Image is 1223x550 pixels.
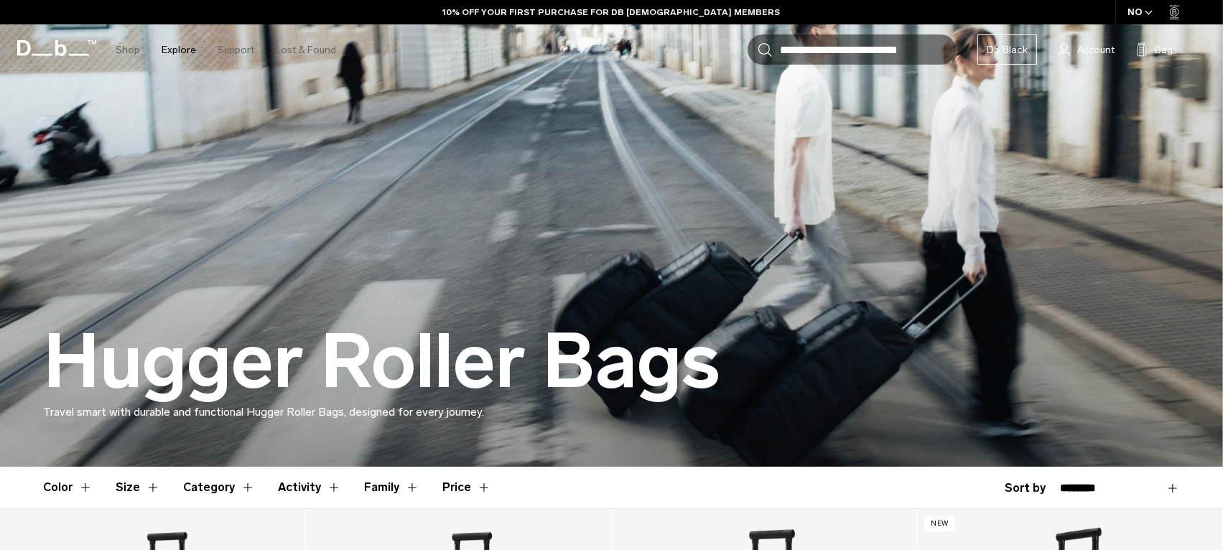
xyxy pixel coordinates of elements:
[43,467,93,508] button: Toggle Filter
[1059,41,1115,58] a: Account
[443,6,781,19] a: 10% OFF YOUR FIRST PURCHASE FOR DB [DEMOGRAPHIC_DATA] MEMBERS
[364,467,419,508] button: Toggle Filter
[116,24,140,75] a: Shop
[442,467,491,508] button: Toggle Price
[162,24,196,75] a: Explore
[278,467,341,508] button: Toggle Filter
[116,467,160,508] button: Toggle Filter
[276,24,336,75] a: Lost & Found
[977,34,1037,65] a: Db Black
[43,405,484,419] span: Travel smart with durable and functional Hugger Roller Bags, designed for every journey.
[183,467,255,508] button: Toggle Filter
[1155,42,1173,57] span: Bag
[43,320,720,404] h1: Hugger Roller Bags
[1077,42,1115,57] span: Account
[105,24,347,75] nav: Main Navigation
[924,516,955,531] p: New
[218,24,254,75] a: Support
[1136,41,1173,58] button: Bag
